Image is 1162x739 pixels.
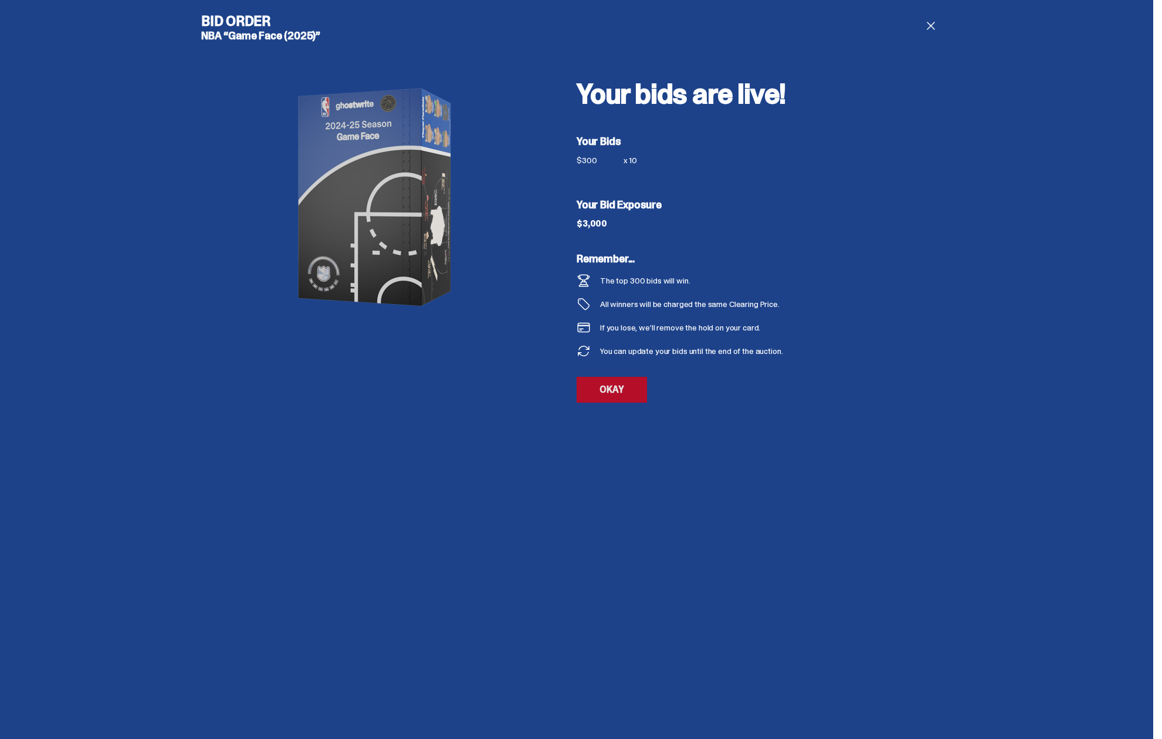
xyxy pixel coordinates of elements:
h5: Your Bids [577,136,952,147]
div: All winners will be charged the same Clearing Price. [600,300,877,308]
h5: NBA “Game Face (2025)” [201,31,553,41]
h5: Your Bid Exposure [577,200,952,210]
img: product image [260,50,494,344]
h4: Bid Order [201,14,553,28]
div: If you lose, we’ll remove the hold on your card. [600,323,760,332]
h5: Remember... [577,254,877,264]
div: The top 300 bids will win. [600,276,690,285]
div: You can update your bids until the end of the auction. [600,347,782,355]
div: x 10 [624,156,642,171]
a: OKAY [577,377,647,403]
div: $3,000 [577,220,607,228]
div: $300 [577,156,624,164]
h2: Your bids are live! [577,80,952,108]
